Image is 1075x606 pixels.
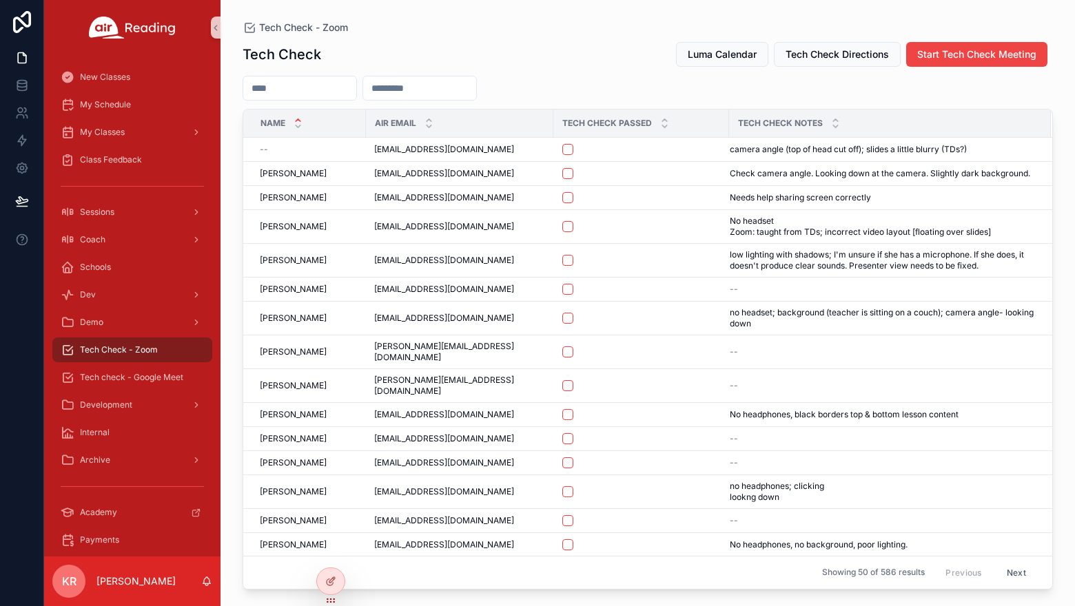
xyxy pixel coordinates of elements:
[52,255,212,280] a: Schools
[260,192,358,203] a: [PERSON_NAME]
[52,310,212,335] a: Demo
[80,234,105,245] span: Coach
[562,118,652,129] span: Tech Check Passed
[80,289,96,300] span: Dev
[260,457,327,468] span: [PERSON_NAME]
[80,507,117,518] span: Academy
[730,380,738,391] span: --
[260,284,327,295] span: [PERSON_NAME]
[374,457,545,468] a: [EMAIL_ADDRESS][DOMAIN_NAME]
[374,255,545,266] a: [EMAIL_ADDRESS][DOMAIN_NAME]
[374,409,545,420] a: [EMAIL_ADDRESS][DOMAIN_NAME]
[374,313,514,324] span: [EMAIL_ADDRESS][DOMAIN_NAME]
[917,48,1036,61] span: Start Tech Check Meeting
[80,454,110,466] span: Archive
[688,48,757,61] span: Luma Calendar
[260,457,358,468] a: [PERSON_NAME]
[730,307,1034,329] a: no headset; background (teacher is sitting on a couch); camera angle- looking down
[243,21,348,34] a: Tech Check - Zoom
[260,221,358,232] a: [PERSON_NAME]
[730,457,738,468] span: --
[374,539,514,550] span: [EMAIL_ADDRESS][DOMAIN_NAME]
[374,168,514,179] span: [EMAIL_ADDRESS][DOMAIN_NAME]
[52,527,212,552] a: Payments
[243,45,321,64] h1: Tech Check
[730,168,1034,179] a: Check camera angle. Looking down at the camera. Slightly dark background.
[80,317,103,328] span: Demo
[260,144,358,155] a: --
[730,249,1034,271] a: low lighting with shadows; I'm unsure if she has a microphone. If she does, it doesn't produce cl...
[374,486,545,497] a: [EMAIL_ADDRESS][DOMAIN_NAME]
[374,221,545,232] a: [EMAIL_ADDRESS][DOMAIN_NAME]
[52,120,212,145] a: My Classes
[260,515,358,526] a: [PERSON_NAME]
[260,284,358,295] a: [PERSON_NAME]
[730,409,959,420] span: No headphones, black borders top & bottom lesson content
[52,365,212,390] a: Tech check - Google Meet
[52,282,212,307] a: Dev
[730,433,738,444] span: --
[52,393,212,417] a: Development
[260,433,327,444] span: [PERSON_NAME]
[374,144,514,155] span: [EMAIL_ADDRESS][DOMAIN_NAME]
[260,433,358,444] a: [PERSON_NAME]
[374,168,545,179] a: [EMAIL_ADDRESS][DOMAIN_NAME]
[374,433,514,444] span: [EMAIL_ADDRESS][DOMAIN_NAME]
[260,221,327,232] span: [PERSON_NAME]
[52,420,212,445] a: Internal
[260,486,358,497] a: [PERSON_NAME]
[96,574,176,588] p: [PERSON_NAME]
[80,72,130,83] span: New Classes
[52,500,212,525] a: Academy
[260,168,358,179] a: [PERSON_NAME]
[374,409,514,420] span: [EMAIL_ADDRESS][DOMAIN_NAME]
[44,55,221,556] div: scrollable content
[374,539,545,550] a: [EMAIL_ADDRESS][DOMAIN_NAME]
[259,21,348,34] span: Tech Check - Zoom
[374,375,545,397] a: [PERSON_NAME][EMAIL_ADDRESS][DOMAIN_NAME]
[730,192,871,203] span: Needs help sharing screen correctly
[374,515,514,526] span: [EMAIL_ADDRESS][DOMAIN_NAME]
[730,284,738,295] span: --
[260,168,327,179] span: [PERSON_NAME]
[730,216,1034,238] a: No headset Zoom: taught from TDs; incorrect video layout [floating over slides]
[730,481,1034,503] a: no headphones; clicking lookng down
[80,99,131,110] span: My Schedule
[374,284,545,295] a: [EMAIL_ADDRESS][DOMAIN_NAME]
[89,17,176,39] img: App logo
[80,127,125,138] span: My Classes
[730,380,1034,391] a: --
[260,486,327,497] span: [PERSON_NAME]
[730,346,738,357] span: --
[260,118,285,129] span: Name
[730,515,738,526] span: --
[374,144,545,155] a: [EMAIL_ADDRESS][DOMAIN_NAME]
[260,539,358,550] a: [PERSON_NAME]
[730,284,1034,295] a: --
[80,534,119,545] span: Payments
[730,539,1034,550] a: No headphones, no background, poor lighting.
[260,539,327,550] span: [PERSON_NAME]
[730,539,908,550] span: No headphones, no background, poor lighting.
[374,433,545,444] a: [EMAIL_ADDRESS][DOMAIN_NAME]
[730,481,876,503] span: no headphones; clicking lookng down
[260,255,358,266] a: [PERSON_NAME]
[730,515,1034,526] a: --
[730,144,967,155] span: camera angle (top of head cut off); slides a little blurry (TDs?)
[374,341,545,363] span: [PERSON_NAME][EMAIL_ADDRESS][DOMAIN_NAME]
[374,284,514,295] span: [EMAIL_ADDRESS][DOMAIN_NAME]
[52,92,212,117] a: My Schedule
[80,427,110,438] span: Internal
[260,515,327,526] span: [PERSON_NAME]
[730,192,1034,203] a: Needs help sharing screen correctly
[260,255,327,266] span: [PERSON_NAME]
[374,221,514,232] span: [EMAIL_ADDRESS][DOMAIN_NAME]
[730,346,1034,357] a: --
[80,372,183,383] span: Tech check - Google Meet
[52,448,212,472] a: Archive
[260,346,358,357] a: [PERSON_NAME]
[260,144,268,155] span: --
